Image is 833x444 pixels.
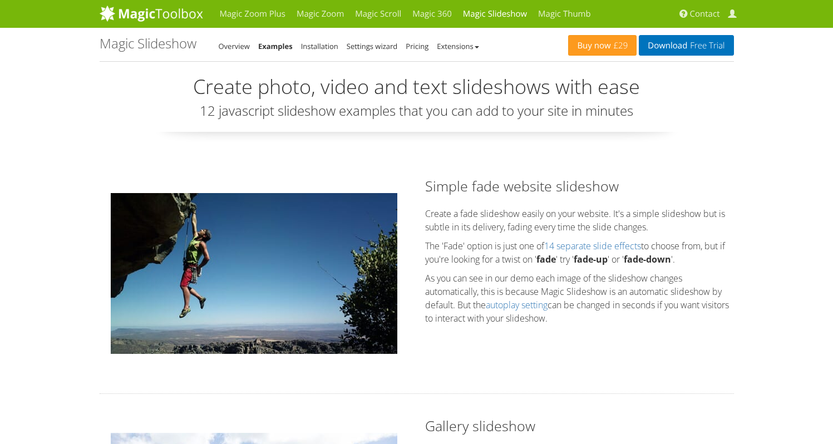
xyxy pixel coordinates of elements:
a: Settings wizard [347,41,398,51]
a: Pricing [406,41,428,51]
p: The 'Fade' option is just one of to choose from, but if you're looking for a twist on ' ' try ' '... [425,239,734,266]
a: Extensions [437,41,479,51]
h2: Simple fade website slideshow [425,176,734,196]
h2: Create photo, video and text slideshows with ease [100,76,734,98]
p: Create a fade slideshow easily on your website. It's a simple slideshow but is subtle in its deli... [425,207,734,234]
span: Free Trial [687,41,724,50]
h1: Magic Slideshow [100,36,196,51]
h3: 12 javascript slideshow examples that you can add to your site in minutes [100,103,734,118]
strong: fade-up [574,253,608,265]
span: Contact [690,8,720,19]
a: 14 separate slide effects [544,240,641,252]
img: MagicToolbox.com - Image tools for your website [100,5,203,22]
a: Examples [258,41,293,51]
a: Buy now£29 [568,35,637,56]
a: DownloadFree Trial [639,35,733,56]
strong: fade-down [624,253,671,265]
img: Simple fade website slideshow example [111,193,397,354]
a: autoplay setting [486,299,548,311]
p: As you can see in our demo each image of the slideshow changes automatically, this is because Mag... [425,272,734,325]
span: £29 [611,41,628,50]
h2: Gallery slideshow [425,416,734,436]
a: Overview [219,41,250,51]
a: Installation [301,41,338,51]
strong: fade [536,253,556,265]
